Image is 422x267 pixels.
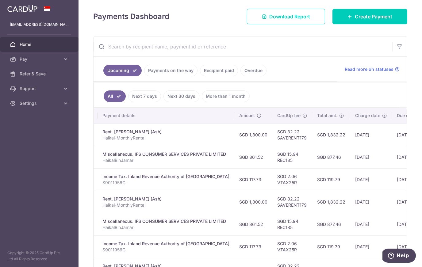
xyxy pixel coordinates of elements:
span: Create Payment [355,13,392,20]
span: Due date [397,113,415,119]
span: Charge date [355,113,380,119]
td: SGD 32.22 SAVERENT179 [272,191,312,213]
td: SGD 2.06 VTAX25R [272,235,312,258]
p: HaikalBinJamari [102,157,229,163]
td: [DATE] [350,191,392,213]
p: [EMAIL_ADDRESS][DOMAIN_NAME] [10,21,69,28]
p: HaikalBinJamari [102,224,229,231]
a: More than 1 month [202,90,250,102]
td: [DATE] [350,235,392,258]
th: Payment details [98,108,234,124]
td: SGD 1,800.00 [234,191,272,213]
iframe: Opens a widget where you can find more information [382,249,416,264]
td: SGD 861.52 [234,213,272,235]
a: Overdue [240,65,267,76]
a: Next 7 days [128,90,161,102]
a: Create Payment [332,9,407,24]
span: Home [20,41,60,48]
span: Pay [20,56,60,62]
span: Download Report [269,13,310,20]
p: Haikal-MonthlyRental [102,135,229,141]
td: SGD 117.73 [234,168,272,191]
td: SGD 119.79 [312,235,350,258]
span: Amount [239,113,255,119]
td: SGD 15.94 REC185 [272,146,312,168]
p: S9011956G [102,247,229,253]
div: Miscellaneous. IFS CONSUMER SERVICES PRIVATE LIMITED [102,218,229,224]
div: Income Tax. Inland Revenue Authority of [GEOGRAPHIC_DATA] [102,174,229,180]
td: [DATE] [350,146,392,168]
input: Search by recipient name, payment id or reference [94,37,392,56]
h4: Payments Dashboard [93,11,169,22]
a: Read more on statuses [345,66,400,72]
td: [DATE] [350,213,392,235]
div: Miscellaneous. IFS CONSUMER SERVICES PRIVATE LIMITED [102,151,229,157]
div: Income Tax. Inland Revenue Authority of [GEOGRAPHIC_DATA] [102,241,229,247]
td: SGD 1,832.22 [312,191,350,213]
a: Recipient paid [200,65,238,76]
td: [DATE] [350,124,392,146]
td: SGD 877.46 [312,146,350,168]
td: SGD 861.52 [234,146,272,168]
a: Download Report [247,9,325,24]
a: Next 30 days [163,90,199,102]
span: Support [20,86,60,92]
p: Haikal-MonthlyRental [102,202,229,208]
td: SGD 1,800.00 [234,124,272,146]
td: SGD 15.94 REC185 [272,213,312,235]
td: SGD 1,832.22 [312,124,350,146]
a: Payments on the way [144,65,198,76]
td: SGD 117.73 [234,235,272,258]
a: Upcoming [103,65,142,76]
span: Read more on statuses [345,66,393,72]
div: Rent. [PERSON_NAME] (Ash) [102,129,229,135]
td: SGD 2.06 VTAX25R [272,168,312,191]
a: All [104,90,126,102]
span: Refer & Save [20,71,60,77]
span: CardUp fee [277,113,301,119]
td: [DATE] [350,168,392,191]
td: SGD 119.79 [312,168,350,191]
td: SGD 32.22 SAVERENT179 [272,124,312,146]
p: S9011956G [102,180,229,186]
img: CardUp [7,5,37,12]
span: Total amt. [317,113,337,119]
div: Rent. [PERSON_NAME] (Ash) [102,196,229,202]
td: SGD 877.46 [312,213,350,235]
span: Settings [20,100,60,106]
